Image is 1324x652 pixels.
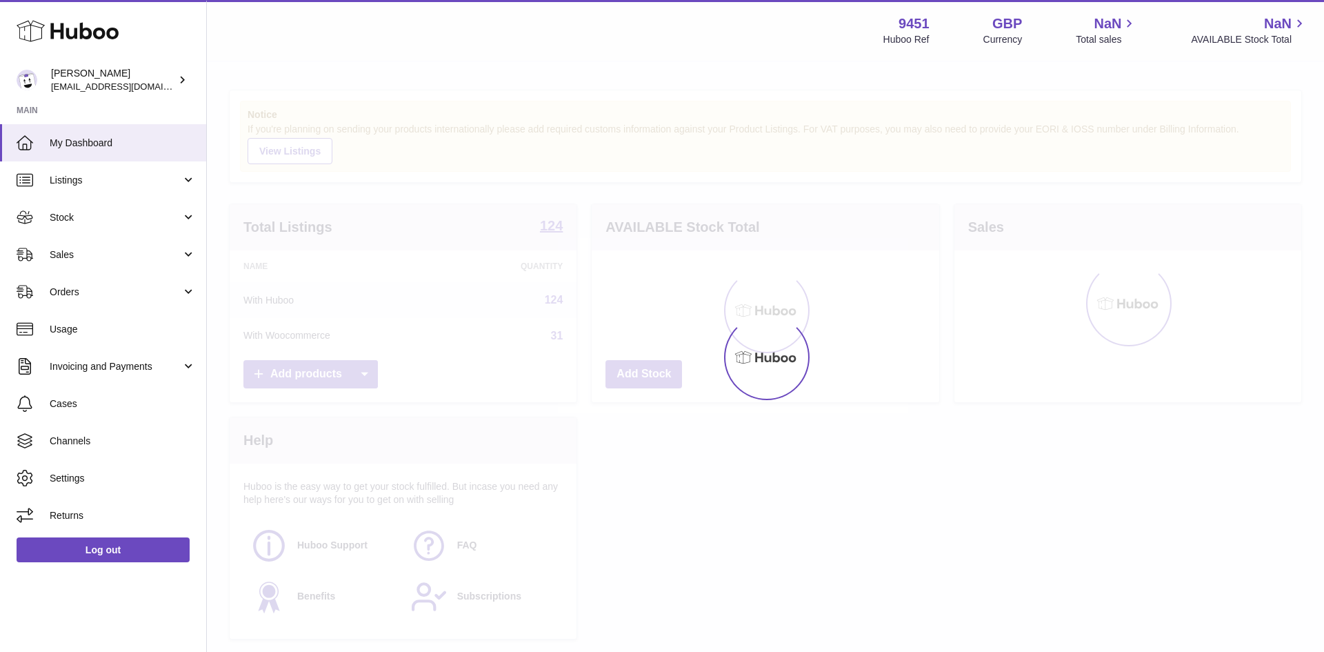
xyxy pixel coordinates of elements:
img: internalAdmin-9451@internal.huboo.com [17,70,37,90]
span: AVAILABLE Stock Total [1191,33,1307,46]
a: NaN AVAILABLE Stock Total [1191,14,1307,46]
span: Invoicing and Payments [50,360,181,373]
span: Stock [50,211,181,224]
a: Log out [17,537,190,562]
span: Returns [50,509,196,522]
span: Total sales [1076,33,1137,46]
span: NaN [1094,14,1121,33]
strong: 9451 [899,14,930,33]
span: [EMAIL_ADDRESS][DOMAIN_NAME] [51,81,203,92]
a: NaN Total sales [1076,14,1137,46]
div: [PERSON_NAME] [51,67,175,93]
strong: GBP [992,14,1022,33]
div: Huboo Ref [883,33,930,46]
span: Orders [50,286,181,299]
span: Channels [50,435,196,448]
span: Cases [50,397,196,411]
span: Settings [50,472,196,485]
span: Listings [50,174,181,187]
span: My Dashboard [50,137,196,150]
div: Currency [983,33,1023,46]
span: NaN [1264,14,1292,33]
span: Sales [50,248,181,261]
span: Usage [50,323,196,336]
